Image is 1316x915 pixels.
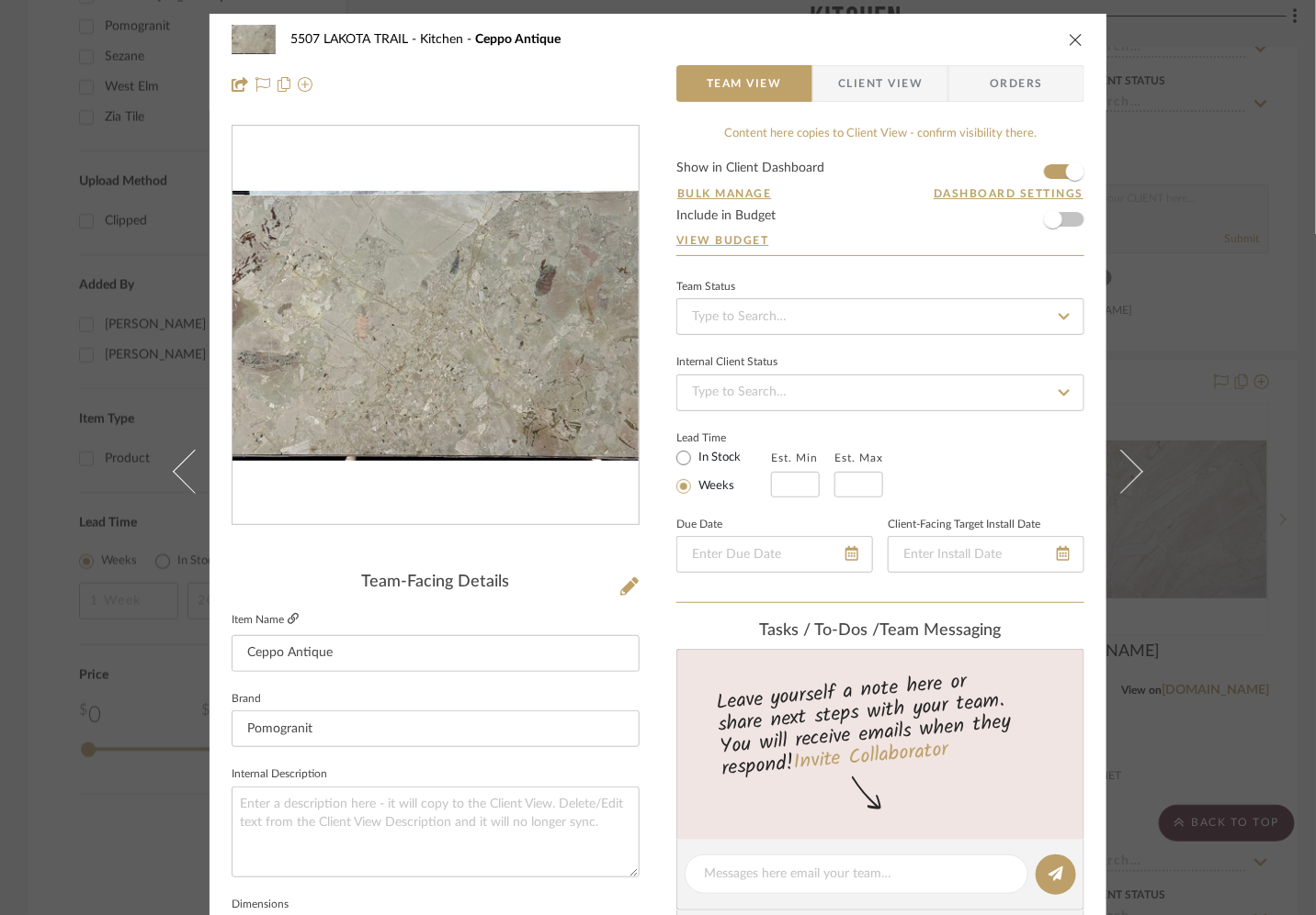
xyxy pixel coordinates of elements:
[233,191,639,462] img: b0cba7a2-cbc3-4fc5-a2de-c88676f2b211_436x436.jpg
[676,621,1084,642] div: team Messaging
[232,21,276,58] img: b0cba7a2-cbc3-4fc5-a2de-c88676f2b211_48x40.jpg
[232,695,261,704] label: Brand
[232,770,327,779] label: Internal Description
[676,374,1084,411] input: Type to Search…
[1068,31,1084,48] button: close
[232,635,640,672] input: Enter Item Name
[232,573,640,593] div: Team-Facing Details
[675,662,1087,785] div: Leave yourself a note here or share next steps with your team. You will receive emails when they ...
[232,900,289,909] label: Dimensions
[792,734,949,780] a: Invite Collaborator
[771,452,818,464] label: Est. Min
[676,125,1084,143] div: Content here copies to Client View - confirm visibility there.
[676,446,771,497] mat-radio-group: Select item type
[676,298,1084,335] input: Type to Search…
[707,65,782,102] span: Team View
[676,185,773,202] button: Bulk Manage
[420,33,475,46] span: Kitchen
[676,536,873,573] input: Enter Due Date
[676,233,1084,248] a: View Budget
[888,536,1084,573] input: Enter Install Date
[676,358,777,367] div: Internal Client Status
[695,478,734,495] label: Weeks
[933,185,1084,202] button: Dashboard Settings
[475,33,561,46] span: Ceppo Antique
[676,520,722,530] label: Due Date
[970,65,1063,102] span: Orders
[760,622,880,639] span: Tasks / To-Dos /
[888,520,1040,530] label: Client-Facing Target Install Date
[290,33,420,46] span: 5507 LAKOTA TRAIL
[695,450,741,466] label: In Stock
[232,612,299,628] label: Item Name
[233,191,639,462] div: 0
[834,452,883,464] label: Est. Max
[838,65,923,102] span: Client View
[232,710,640,747] input: Enter Brand
[676,283,735,292] div: Team Status
[676,430,771,446] label: Lead Time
